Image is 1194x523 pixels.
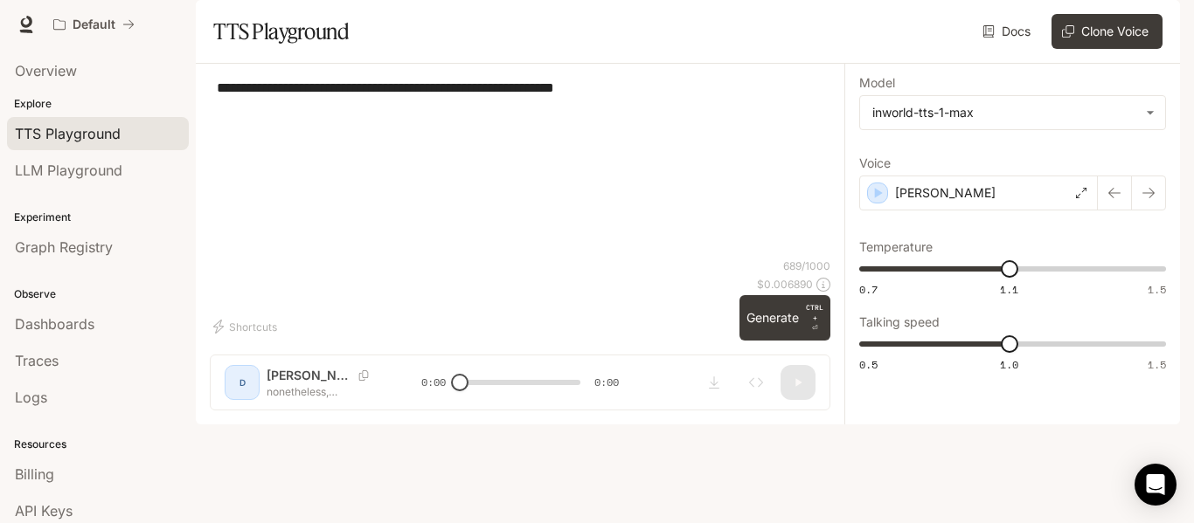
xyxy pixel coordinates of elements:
[1148,357,1166,372] span: 1.5
[895,184,996,202] p: [PERSON_NAME]
[806,302,823,334] p: ⏎
[859,357,878,372] span: 0.5
[859,241,933,253] p: Temperature
[872,104,1137,121] div: inworld-tts-1-max
[860,96,1165,129] div: inworld-tts-1-max
[1148,282,1166,297] span: 1.5
[859,157,891,169] p: Voice
[1000,357,1018,372] span: 1.0
[210,313,284,341] button: Shortcuts
[859,77,895,89] p: Model
[739,295,830,341] button: GenerateCTRL +⏎
[1052,14,1163,49] button: Clone Voice
[806,302,823,323] p: CTRL +
[859,282,878,297] span: 0.7
[859,316,940,328] p: Talking speed
[73,17,115,32] p: Default
[213,14,349,49] h1: TTS Playground
[979,14,1038,49] a: Docs
[1000,282,1018,297] span: 1.1
[45,7,142,42] button: All workspaces
[1135,464,1177,506] div: Open Intercom Messenger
